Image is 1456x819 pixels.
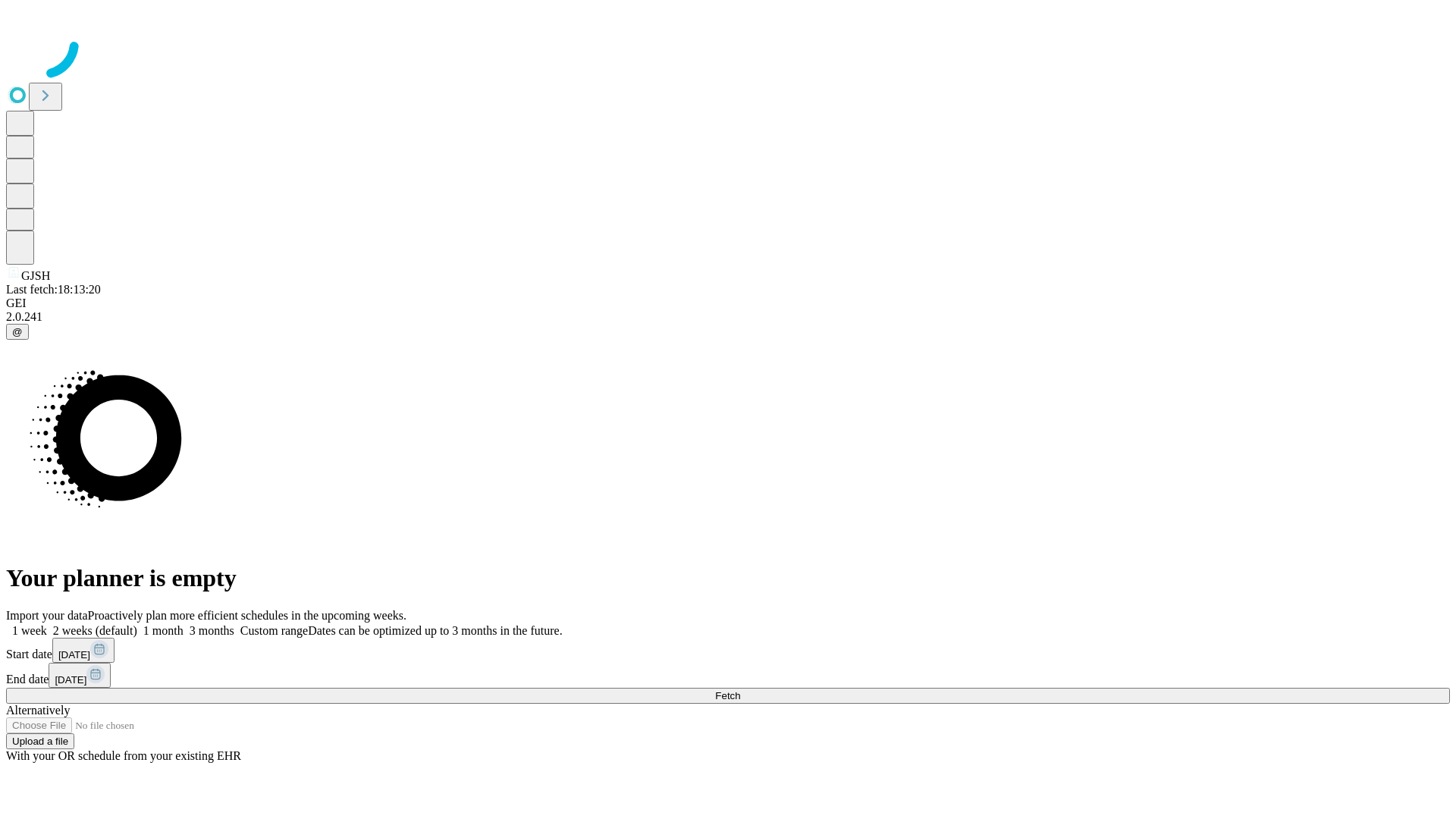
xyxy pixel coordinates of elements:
[6,564,1450,592] h1: Your planner is empty
[6,310,1450,324] div: 2.0.241
[6,688,1450,704] button: Fetch
[715,690,740,701] span: Fetch
[6,663,1450,688] div: End date
[6,609,88,622] span: Import your data
[12,326,23,337] span: @
[6,704,70,717] span: Alternatively
[12,624,47,637] span: 1 week
[6,749,241,762] span: With your OR schedule from your existing EHR
[190,624,234,637] span: 3 months
[58,649,90,661] span: [DATE]
[49,663,111,688] button: [DATE]
[6,324,29,340] button: @
[52,638,115,663] button: [DATE]
[6,638,1450,663] div: Start date
[6,283,101,296] span: Last fetch: 18:13:20
[88,609,406,622] span: Proactively plan more efficient schedules in the upcoming weeks.
[143,624,184,637] span: 1 month
[55,674,86,686] span: [DATE]
[6,733,74,749] button: Upload a file
[21,269,50,282] span: GJSH
[53,624,137,637] span: 2 weeks (default)
[6,297,1450,310] div: GEI
[240,624,308,637] span: Custom range
[308,624,562,637] span: Dates can be optimized up to 3 months in the future.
